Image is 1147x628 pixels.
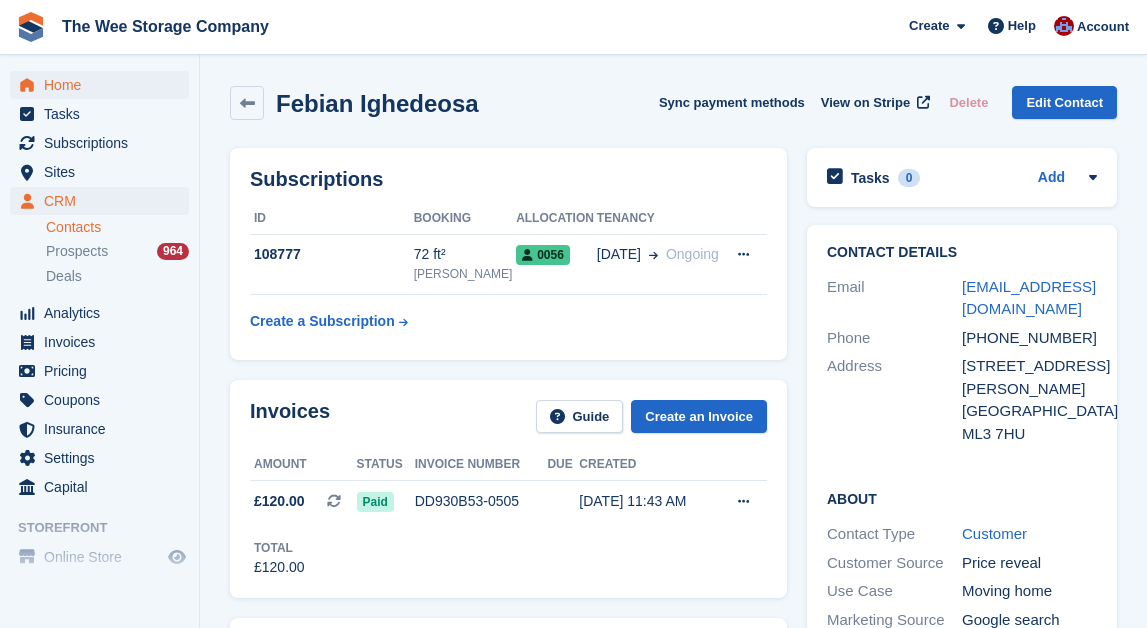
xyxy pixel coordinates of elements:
h2: About [827,488,1097,508]
button: Sync payment methods [659,86,805,119]
a: Customer [962,525,1027,542]
th: Allocation [516,203,597,235]
span: 0056 [516,245,570,265]
span: Online Store [44,543,164,571]
div: [PERSON_NAME] [962,378,1097,401]
a: [EMAIL_ADDRESS][DOMAIN_NAME] [962,278,1096,318]
span: [DATE] [597,244,641,265]
a: Guide [536,400,624,433]
a: Create a Subscription [250,303,408,340]
a: menu [10,444,189,472]
a: menu [10,328,189,356]
span: Pricing [44,357,164,385]
h2: Subscriptions [250,168,767,191]
button: Delete [941,86,996,119]
div: DD930B53-0505 [415,491,548,512]
div: ML3 7HU [962,423,1097,446]
span: Home [44,71,164,99]
a: The Wee Storage Company [54,10,277,43]
div: [PHONE_NUMBER] [962,327,1097,350]
div: [GEOGRAPHIC_DATA] [962,400,1097,423]
a: menu [10,415,189,443]
div: Create a Subscription [250,311,395,332]
div: 0 [898,169,921,187]
div: 108777 [250,244,414,265]
a: Edit Contact [1012,86,1117,119]
a: menu [10,187,189,215]
div: Moving home [962,580,1097,603]
th: Invoice number [415,449,548,481]
a: menu [10,158,189,186]
div: Address [827,355,962,445]
a: Contacts [46,218,189,237]
span: Settings [44,444,164,472]
span: Account [1077,17,1129,37]
div: [PERSON_NAME] [414,265,516,283]
div: 72 ft² [414,244,516,265]
span: Prospects [46,242,108,261]
div: Phone [827,327,962,350]
a: Preview store [165,545,189,569]
span: Sites [44,158,164,186]
th: Created [579,449,714,481]
a: menu [10,386,189,414]
th: Due [547,449,579,481]
span: Analytics [44,299,164,327]
div: £120.00 [254,557,305,578]
a: Prospects 964 [46,241,189,262]
th: ID [250,203,414,235]
h2: Febian Ighedeosa [276,90,479,117]
h2: Invoices [250,400,330,433]
div: Price reveal [962,552,1097,575]
span: Insurance [44,415,164,443]
span: Ongoing [666,246,719,262]
a: menu [10,357,189,385]
div: [DATE] 11:43 AM [579,491,714,512]
a: menu [10,299,189,327]
span: Capital [44,473,164,501]
a: menu [10,100,189,128]
th: Status [357,449,415,481]
span: Coupons [44,386,164,414]
span: Deals [46,267,82,286]
span: Storefront [18,518,199,538]
div: Total [254,539,305,557]
span: Help [1008,16,1036,36]
a: menu [10,473,189,501]
div: Use Case [827,580,962,603]
img: Scott Ritchie [1054,16,1074,36]
a: View on Stripe [813,86,934,119]
a: menu [10,129,189,157]
th: Booking [414,203,516,235]
span: Paid [357,492,394,512]
img: stora-icon-8386f47178a22dfd0bd8f6a31ec36ba5ce8667c1dd55bd0f319d3a0aa187defe.svg [16,12,46,42]
th: Amount [250,449,357,481]
a: Deals [46,266,189,287]
a: menu [10,71,189,99]
th: Tenancy [597,203,724,235]
span: £120.00 [254,491,305,512]
span: Create [909,16,949,36]
div: Email [827,276,962,321]
a: menu [10,543,189,571]
span: Tasks [44,100,164,128]
span: View on Stripe [821,93,910,113]
div: 964 [157,243,189,260]
span: Invoices [44,328,164,356]
span: CRM [44,187,164,215]
span: Subscriptions [44,129,164,157]
h2: Tasks [851,169,890,187]
a: Add [1038,167,1065,190]
a: Create an Invoice [631,400,767,433]
div: [STREET_ADDRESS] [962,355,1097,378]
div: Customer Source [827,552,962,575]
h2: Contact Details [827,245,1097,261]
div: Contact Type [827,523,962,546]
